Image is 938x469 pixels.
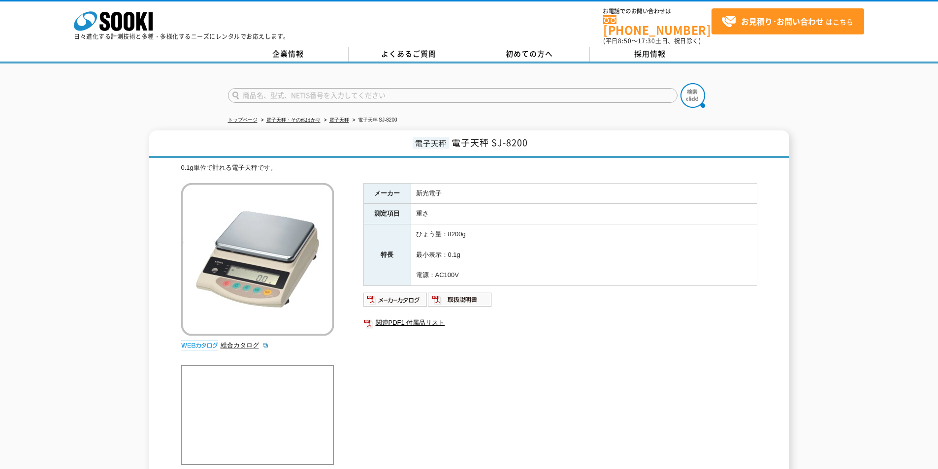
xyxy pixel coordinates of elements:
[590,47,711,62] a: 採用情報
[363,316,757,329] a: 関連PDF1 付属品リスト
[363,224,411,286] th: 特長
[181,163,757,173] div: 0.1g単位で計れる電子天秤です。
[351,115,397,125] li: 電子天秤 SJ-8200
[411,204,757,224] td: 重さ
[469,47,590,62] a: 初めての方へ
[428,292,492,308] img: 取扱説明書
[181,183,334,336] img: 電子天秤 SJ-8200
[603,15,712,35] a: [PHONE_NUMBER]
[228,117,258,123] a: トップページ
[266,117,321,123] a: 電子天秤・その他はかり
[506,48,553,59] span: 初めての方へ
[618,36,632,45] span: 8:50
[221,342,269,349] a: 総合カタログ
[228,47,349,62] a: 企業情報
[329,117,349,123] a: 電子天秤
[363,204,411,224] th: 測定項目
[452,136,528,149] span: 電子天秤 SJ-8200
[603,8,712,14] span: お電話でのお問い合わせは
[411,183,757,204] td: 新光電子
[603,36,701,45] span: (平日 ～ 土日、祝日除く)
[74,33,290,39] p: 日々進化する計測技術と多種・多様化するニーズにレンタルでお応えします。
[363,292,428,308] img: メーカーカタログ
[680,83,705,108] img: btn_search.png
[721,14,853,29] span: はこちら
[413,137,449,149] span: 電子天秤
[363,298,428,306] a: メーカーカタログ
[363,183,411,204] th: メーカー
[411,224,757,286] td: ひょう量：8200g 最小表示：0.1g 電源：AC100V
[712,8,864,34] a: お見積り･お問い合わせはこちら
[181,341,218,350] img: webカタログ
[638,36,655,45] span: 17:30
[741,15,824,27] strong: お見積り･お問い合わせ
[428,298,492,306] a: 取扱説明書
[228,88,678,103] input: 商品名、型式、NETIS番号を入力してください
[349,47,469,62] a: よくあるご質問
